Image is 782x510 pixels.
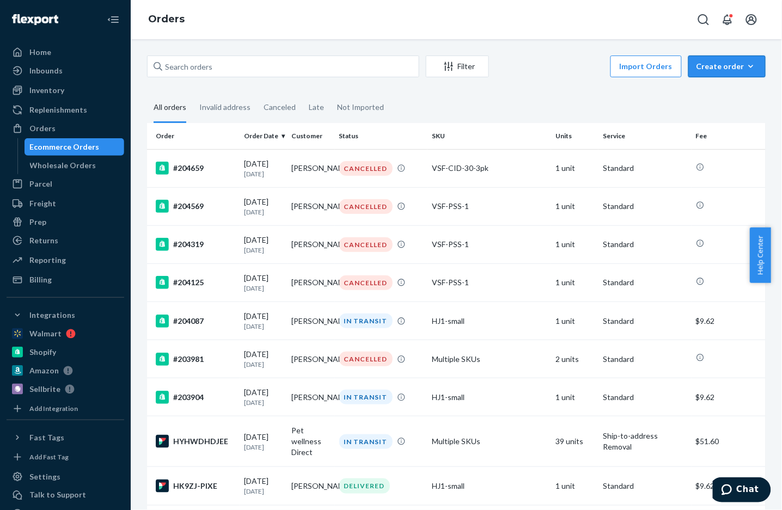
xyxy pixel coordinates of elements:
div: IN TRANSIT [339,390,393,404]
th: Service [598,123,691,149]
div: Inbounds [29,65,63,76]
div: Orders [29,123,56,134]
a: Reporting [7,251,124,269]
div: [DATE] [244,311,283,331]
p: Standard [603,239,687,250]
div: Replenishments [29,105,87,115]
a: Inbounds [7,62,124,79]
td: [PERSON_NAME] [288,378,335,416]
a: Wholesale Orders [25,157,125,174]
td: $9.62 [692,467,766,505]
a: Orders [148,13,185,25]
p: [DATE] [244,487,283,496]
td: 2 units [551,340,598,378]
div: CANCELLED [339,237,393,252]
td: [PERSON_NAME] [288,225,335,263]
a: Add Integration [7,402,124,415]
button: Open Search Box [693,9,714,30]
p: Standard [603,354,687,365]
div: HJ1-small [432,392,547,403]
div: VSF-PSS-1 [432,239,547,250]
a: Add Fast Tag [7,451,124,464]
div: [DATE] [244,387,283,407]
a: Orders [7,120,124,137]
td: Ship-to-address Removal [598,416,691,467]
div: Inventory [29,85,64,96]
div: CANCELLED [339,161,393,176]
div: VSF-CID-30-3pk [432,163,547,174]
div: HYHWDHDJEE [156,435,235,448]
div: Settings [29,471,60,482]
div: [DATE] [244,273,283,293]
div: VSF-PSS-1 [432,201,547,212]
div: Amazon [29,365,59,376]
button: Create order [688,56,766,77]
p: [DATE] [244,245,283,255]
p: Standard [603,163,687,174]
div: Wholesale Orders [30,160,96,171]
div: Late [309,93,324,121]
td: [PERSON_NAME] [288,302,335,340]
p: [DATE] [244,398,283,407]
td: 1 unit [551,302,598,340]
div: Reporting [29,255,66,266]
p: [DATE] [244,169,283,179]
div: VSF-PSS-1 [432,277,547,288]
a: Parcel [7,175,124,193]
div: IN TRANSIT [339,434,393,449]
a: Freight [7,195,124,212]
div: Prep [29,217,46,228]
button: Open notifications [717,9,738,30]
td: 1 unit [551,187,598,225]
button: Open account menu [741,9,762,30]
div: CANCELLED [339,275,393,290]
p: [DATE] [244,443,283,452]
td: [PERSON_NAME] [288,340,335,378]
button: Talk to Support [7,487,124,504]
div: #204319 [156,238,235,251]
button: Help Center [750,228,771,283]
div: DELIVERED [339,478,390,493]
div: Billing [29,274,52,285]
button: Close Navigation [102,9,124,30]
th: Units [551,123,598,149]
div: #203981 [156,353,235,366]
div: CANCELLED [339,352,393,366]
p: Standard [603,201,687,212]
a: Prep [7,213,124,231]
div: Add Fast Tag [29,452,69,462]
button: Filter [426,56,489,77]
div: [DATE] [244,476,283,496]
th: Status [335,123,427,149]
div: Freight [29,198,56,209]
a: Billing [7,271,124,288]
div: Walmart [29,328,62,339]
div: Sellbrite [29,384,60,395]
p: Standard [603,316,687,327]
button: Fast Tags [7,429,124,446]
td: 39 units [551,416,598,467]
a: Returns [7,232,124,249]
td: 1 unit [551,225,598,263]
td: [PERSON_NAME] [288,187,335,225]
button: Import Orders [610,56,682,77]
div: HK9ZJ-PIXE [156,480,235,493]
div: #204087 [156,315,235,328]
th: Order Date [240,123,287,149]
a: Shopify [7,343,124,361]
td: $9.62 [692,378,766,416]
a: Amazon [7,362,124,379]
img: Flexport logo [12,14,58,25]
div: Add Integration [29,404,78,413]
div: Shopify [29,347,56,358]
a: Sellbrite [7,380,124,398]
p: [DATE] [244,284,283,293]
a: Ecommerce Orders [25,138,125,156]
p: Standard [603,481,687,491]
div: Invalid address [199,93,251,121]
td: 1 unit [551,467,598,505]
td: 1 unit [551,149,598,187]
div: Create order [697,61,757,72]
td: Multiple SKUs [427,416,551,467]
button: Integrations [7,306,124,324]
